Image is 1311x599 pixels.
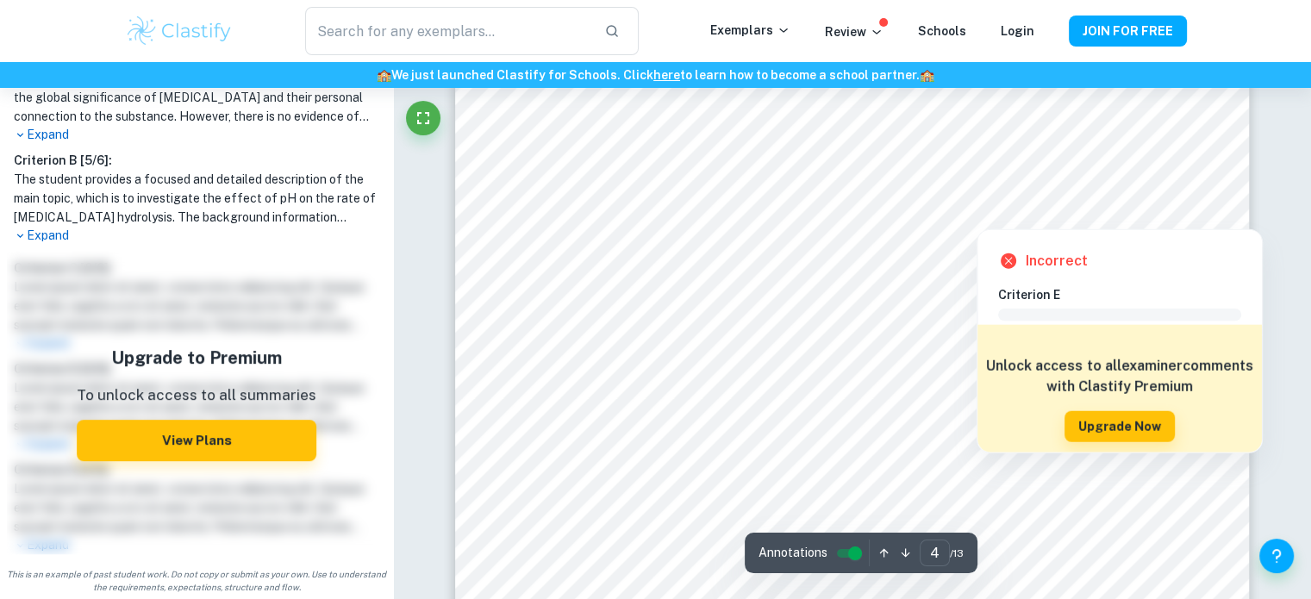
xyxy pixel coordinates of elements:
h6: Criterion B [ 5 / 6 ]: [14,151,379,170]
button: Fullscreen [406,101,440,135]
p: To unlock access to all summaries [77,384,316,407]
p: Exemplars [710,21,790,40]
h6: Unlock access to all examiner comments with Clastify Premium [986,356,1253,397]
h6: Criterion E [998,285,1255,304]
span: / 13 [950,546,964,561]
button: View Plans [77,420,316,461]
h6: Incorrect [1026,251,1088,271]
p: Expand [14,227,379,245]
h5: Upgrade to Premium [77,345,316,371]
span: Annotations [759,544,827,562]
button: Upgrade Now [1064,411,1175,442]
img: Clastify logo [125,14,234,48]
h1: The student provides a focused and detailed description of the main topic, which is to investigat... [14,170,379,227]
button: JOIN FOR FREE [1069,16,1187,47]
h1: The student has justified their choice of topic well by describing the global significance of [ME... [14,69,379,126]
a: Schools [918,24,966,38]
a: here [653,68,680,82]
h6: We just launched Clastify for Schools. Click to learn how to become a school partner. [3,66,1308,84]
a: Login [1001,24,1034,38]
span: 🏫 [377,68,391,82]
p: Review [825,22,883,41]
span: 🏫 [920,68,934,82]
span: This is an example of past student work. Do not copy or submit as your own. Use to understand the... [7,568,386,594]
button: Help and Feedback [1259,539,1294,573]
input: Search for any exemplars... [305,7,590,55]
p: Expand [14,126,379,144]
